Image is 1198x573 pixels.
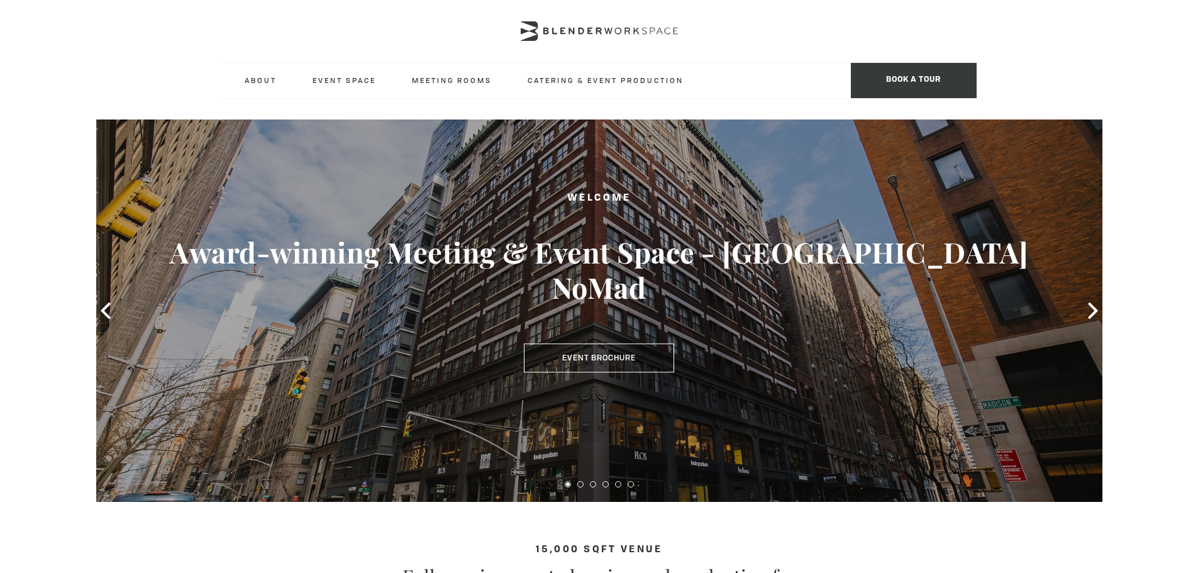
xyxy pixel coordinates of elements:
[851,63,977,98] span: Book a tour
[518,63,694,97] a: Catering & Event Production
[147,191,1052,206] h2: Welcome
[235,63,287,97] a: About
[222,545,977,555] h4: 15,000 sqft venue
[524,343,674,372] a: Event Brochure
[402,63,502,97] a: Meeting Rooms
[147,235,1052,305] h3: Award-winning Meeting & Event Space - [GEOGRAPHIC_DATA] NoMad
[302,63,386,97] a: Event Space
